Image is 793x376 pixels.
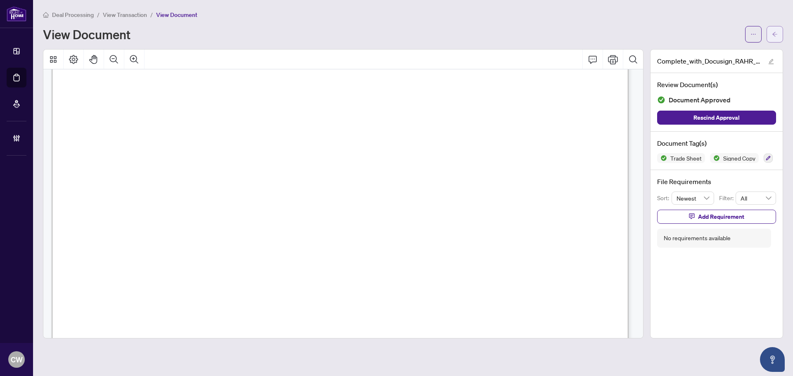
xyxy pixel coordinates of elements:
span: Add Requirement [698,210,744,223]
p: Filter: [719,194,736,203]
span: home [43,12,49,18]
span: Newest [677,192,710,204]
button: Add Requirement [657,210,776,224]
span: arrow-left [772,31,778,37]
h4: Document Tag(s) [657,138,776,148]
span: Trade Sheet [667,155,705,161]
span: CW [11,354,23,365]
h1: View Document [43,28,131,41]
span: View Document [156,11,197,19]
span: ellipsis [750,31,756,37]
span: Deal Processing [52,11,94,19]
h4: File Requirements [657,177,776,187]
span: Document Approved [669,95,731,106]
li: / [97,10,100,19]
p: Sort: [657,194,672,203]
span: edit [768,59,774,64]
img: Status Icon [657,153,667,163]
span: Rescind Approval [693,111,740,124]
img: Status Icon [710,153,720,163]
img: Document Status [657,96,665,104]
li: / [150,10,153,19]
h4: Review Document(s) [657,80,776,90]
button: Rescind Approval [657,111,776,125]
button: Open asap [760,347,785,372]
span: View Transaction [103,11,147,19]
span: Complete_with_Docusign_RAHR___Trade_Sheet_58 1.pdf [657,56,760,66]
span: All [741,192,771,204]
img: logo [7,6,26,21]
span: Signed Copy [720,155,759,161]
div: No requirements available [664,234,731,243]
